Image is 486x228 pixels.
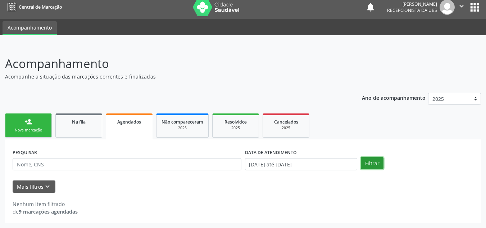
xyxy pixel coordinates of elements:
[274,119,298,125] span: Cancelados
[458,2,465,10] i: 
[365,2,376,12] button: notifications
[387,7,437,13] span: Recepcionista da UBS
[245,158,358,170] input: Selecione um intervalo
[5,73,338,80] p: Acompanhe a situação das marcações correntes e finalizadas
[468,1,481,14] button: apps
[387,1,437,7] div: [PERSON_NAME]
[19,4,62,10] span: Central de Marcação
[245,147,297,158] label: DATA DE ATENDIMENTO
[5,55,338,73] p: Acompanhamento
[5,1,62,13] a: Central de Marcação
[13,208,78,215] div: de
[72,119,86,125] span: Na fila
[13,158,241,170] input: Nome, CNS
[19,208,78,215] strong: 9 marcações agendadas
[361,157,383,169] button: Filtrar
[162,125,203,131] div: 2025
[24,118,32,126] div: person_add
[268,125,304,131] div: 2025
[162,119,203,125] span: Não compareceram
[218,125,254,131] div: 2025
[13,180,55,193] button: Mais filtroskeyboard_arrow_down
[13,200,78,208] div: Nenhum item filtrado
[13,147,37,158] label: PESQUISAR
[3,21,57,35] a: Acompanhamento
[44,183,51,191] i: keyboard_arrow_down
[117,119,141,125] span: Agendados
[224,119,247,125] span: Resolvidos
[362,93,426,102] p: Ano de acompanhamento
[10,128,46,133] div: Nova marcação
